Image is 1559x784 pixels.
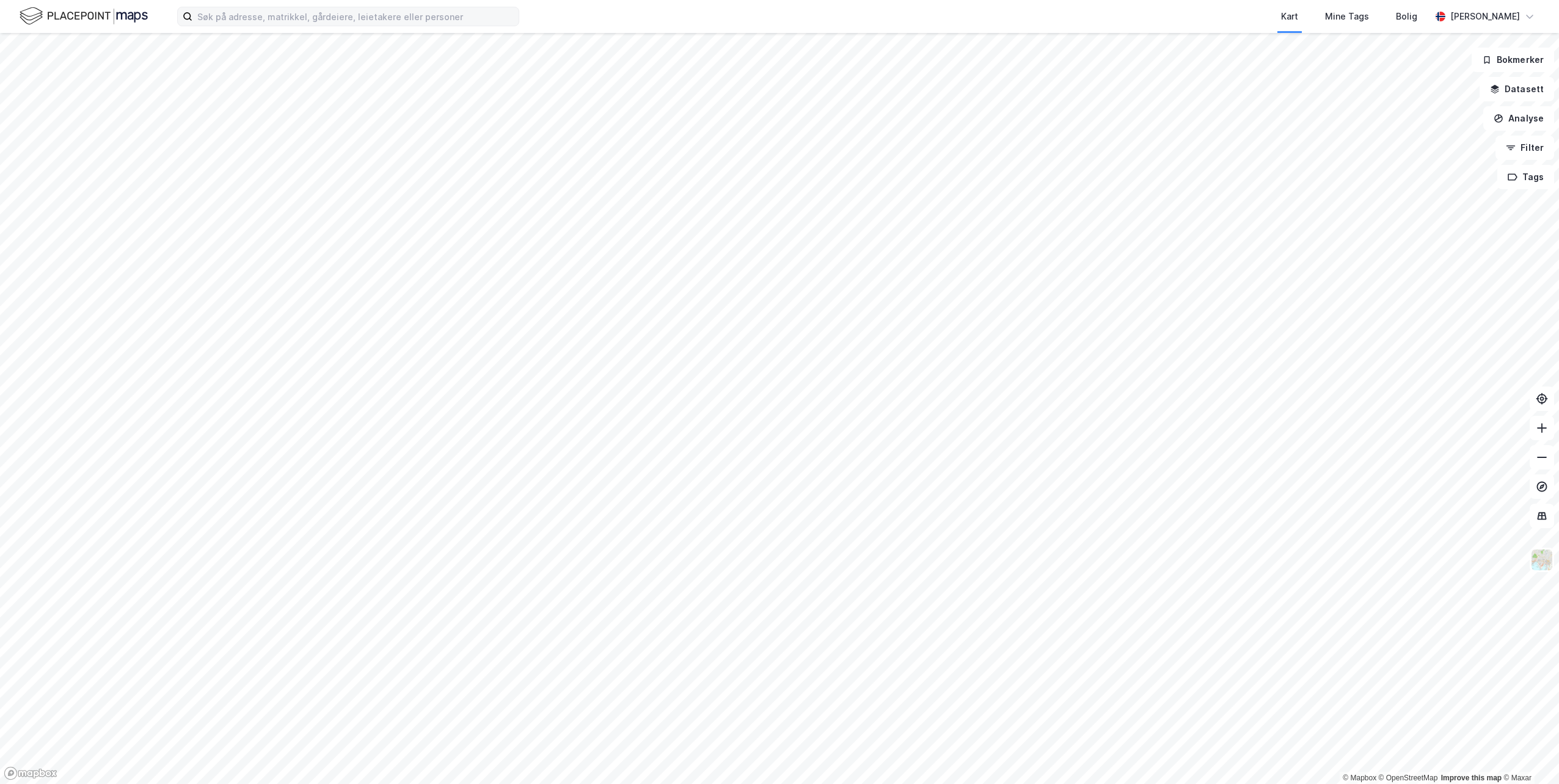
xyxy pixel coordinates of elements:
div: Kontrollprogram for chat [1498,725,1559,784]
div: Kart [1281,9,1298,24]
div: [PERSON_NAME] [1450,9,1520,24]
img: logo.f888ab2527a4732fd821a326f86c7f29.svg [20,5,148,27]
input: Søk på adresse, matrikkel, gårdeiere, leietakere eller personer [192,7,519,26]
iframe: Chat Widget [1498,725,1559,784]
div: Bolig [1396,9,1417,24]
div: Mine Tags [1325,9,1369,24]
